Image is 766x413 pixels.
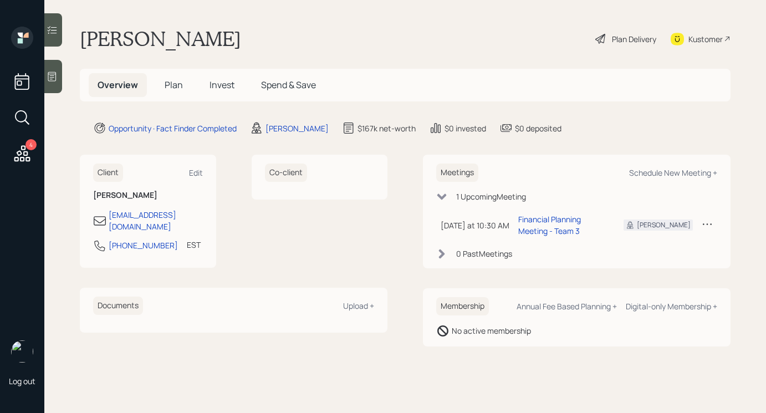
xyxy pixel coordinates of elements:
div: Edit [189,167,203,178]
span: Invest [210,79,234,91]
div: Kustomer [688,33,723,45]
h6: Client [93,164,123,182]
div: [DATE] at 10:30 AM [441,220,509,231]
h1: [PERSON_NAME] [80,27,241,51]
div: 4 [25,139,37,150]
div: Schedule New Meeting + [629,167,717,178]
div: 0 Past Meeting s [456,248,512,259]
div: [PERSON_NAME] [265,123,329,134]
span: Plan [165,79,183,91]
div: $167k net-worth [358,123,416,134]
h6: Documents [93,297,143,315]
h6: Meetings [436,164,478,182]
h6: Membership [436,297,489,315]
div: Plan Delivery [612,33,656,45]
div: [PERSON_NAME] [637,220,691,230]
div: Upload + [343,300,374,311]
div: Annual Fee Based Planning + [517,301,617,312]
h6: Co-client [265,164,307,182]
h6: [PERSON_NAME] [93,191,203,200]
div: No active membership [452,325,531,336]
div: Digital-only Membership + [626,301,717,312]
span: Spend & Save [261,79,316,91]
div: $0 invested [445,123,486,134]
div: [EMAIL_ADDRESS][DOMAIN_NAME] [109,209,203,232]
div: 1 Upcoming Meeting [456,191,526,202]
div: Financial Planning Meeting - Team 3 [518,213,606,237]
img: aleksandra-headshot.png [11,340,33,363]
span: Overview [98,79,138,91]
div: $0 deposited [515,123,561,134]
div: [PHONE_NUMBER] [109,239,178,251]
div: Log out [9,376,35,386]
div: EST [187,239,201,251]
div: Opportunity · Fact Finder Completed [109,123,237,134]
